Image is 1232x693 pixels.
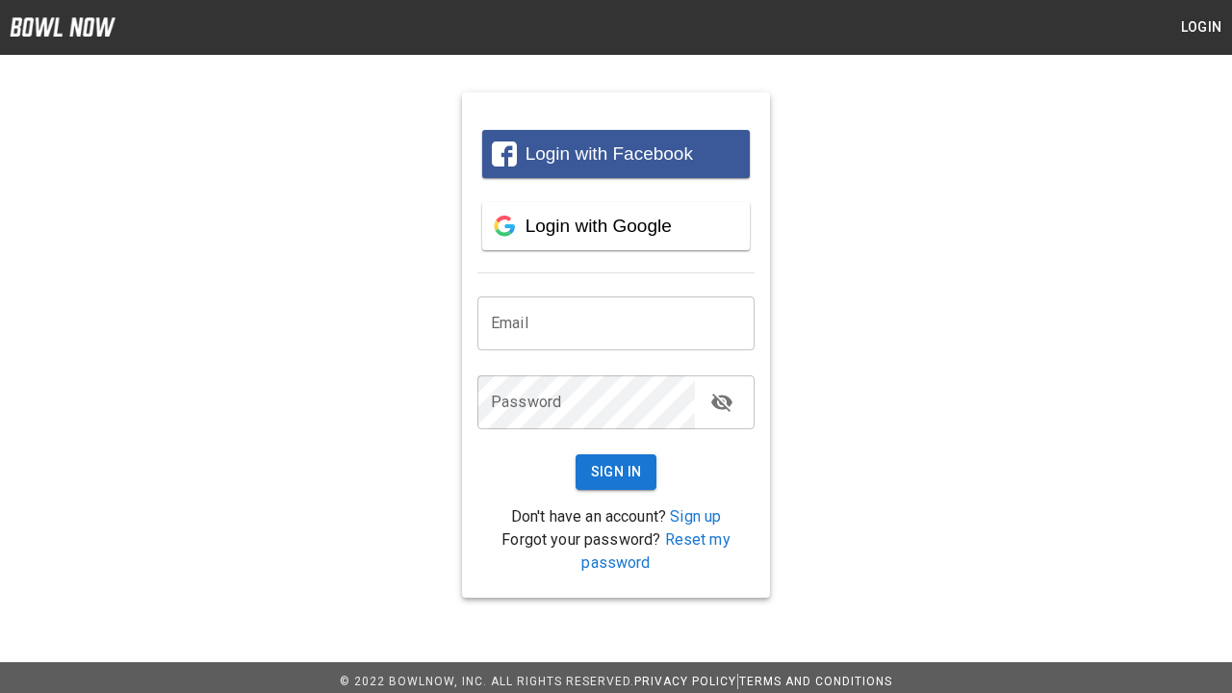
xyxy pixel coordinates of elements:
[477,505,755,528] p: Don't have an account?
[1170,10,1232,45] button: Login
[703,383,741,422] button: toggle password visibility
[482,202,750,250] button: Login with Google
[340,675,634,688] span: © 2022 BowlNow, Inc. All Rights Reserved.
[581,530,730,572] a: Reset my password
[526,143,693,164] span: Login with Facebook
[670,507,721,526] a: Sign up
[634,675,736,688] a: Privacy Policy
[482,130,750,178] button: Login with Facebook
[526,216,672,236] span: Login with Google
[576,454,657,490] button: Sign In
[477,528,755,575] p: Forgot your password?
[739,675,892,688] a: Terms and Conditions
[10,17,115,37] img: logo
